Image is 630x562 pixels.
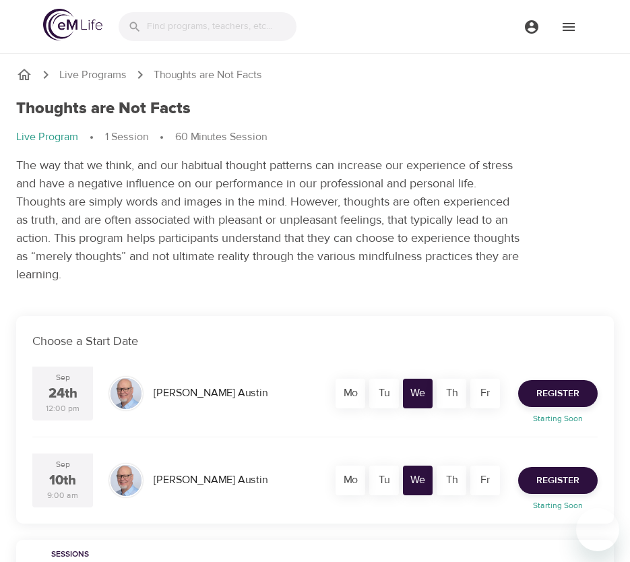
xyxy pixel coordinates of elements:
p: Choose a Start Date [32,332,598,350]
p: The way that we think, and our habitual thought patterns can increase our experience of stress an... [16,156,522,284]
div: Fr [470,379,500,408]
p: Starting Soon [510,499,606,511]
div: Tu [369,466,399,495]
h1: Thoughts are Not Facts [16,99,191,119]
div: Mo [336,379,365,408]
div: [PERSON_NAME] Austin [148,380,323,406]
div: Sep [56,372,70,383]
input: Find programs, teachers, etc... [147,12,296,41]
span: Register [536,385,579,402]
div: 10th [49,471,76,491]
button: menu [513,8,550,45]
button: Register [518,467,598,494]
div: 24th [49,384,77,404]
span: Register [536,472,579,489]
div: [PERSON_NAME] Austin [148,467,323,493]
div: Tu [369,379,399,408]
nav: breadcrumb [16,129,614,146]
div: 9:00 am [47,490,78,501]
span: Sessions [24,548,116,562]
p: Starting Soon [510,412,606,425]
p: 60 Minutes Session [175,129,267,145]
button: menu [550,8,587,45]
button: Register [518,380,598,407]
p: Live Program [16,129,78,145]
div: Th [437,466,466,495]
p: 1 Session [105,129,148,145]
div: Sep [56,459,70,470]
div: We [403,379,433,408]
div: 12:00 pm [46,403,80,414]
a: Live Programs [59,67,127,83]
nav: breadcrumb [16,67,614,83]
img: logo [43,9,102,40]
iframe: Button to launch messaging window [576,508,619,551]
div: Mo [336,466,365,495]
div: We [403,466,433,495]
div: Th [437,379,466,408]
p: Thoughts are Not Facts [154,67,262,83]
div: Fr [470,466,500,495]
